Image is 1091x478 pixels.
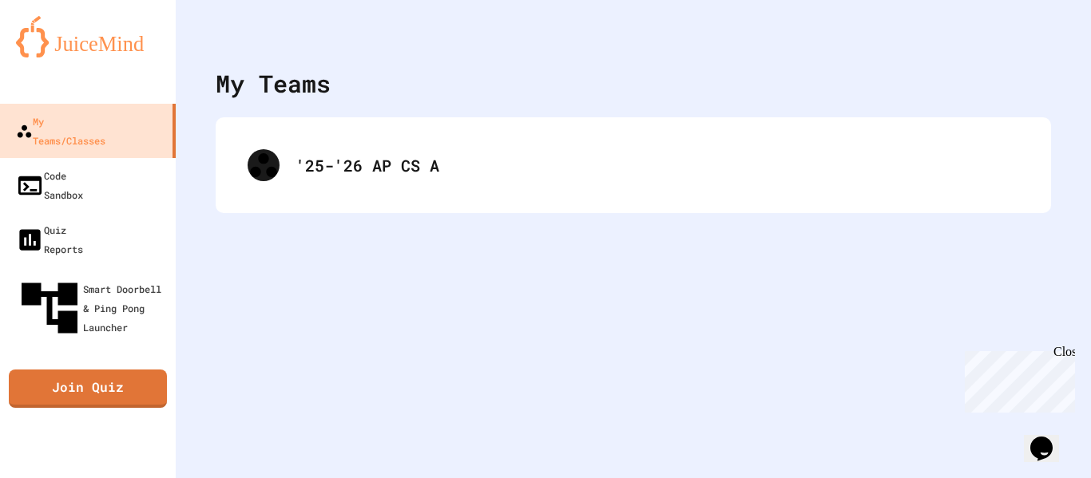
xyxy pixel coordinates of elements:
[232,133,1035,197] div: '25-'26 AP CS A
[1024,414,1075,462] iframe: chat widget
[216,65,331,101] div: My Teams
[16,16,160,57] img: logo-orange.svg
[16,220,83,259] div: Quiz Reports
[16,166,83,204] div: Code Sandbox
[16,275,169,342] div: Smart Doorbell & Ping Pong Launcher
[16,112,105,150] div: My Teams/Classes
[958,345,1075,413] iframe: chat widget
[296,153,1019,177] div: '25-'26 AP CS A
[9,369,167,408] a: Join Quiz
[6,6,110,101] div: Chat with us now!Close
